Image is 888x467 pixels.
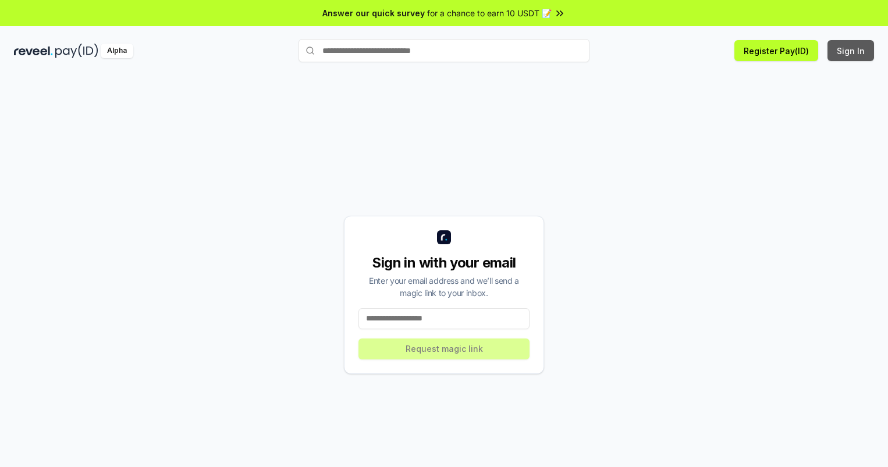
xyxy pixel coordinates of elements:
[322,7,425,19] span: Answer our quick survey
[427,7,552,19] span: for a chance to earn 10 USDT 📝
[14,44,53,58] img: reveel_dark
[437,230,451,244] img: logo_small
[358,254,530,272] div: Sign in with your email
[734,40,818,61] button: Register Pay(ID)
[358,275,530,299] div: Enter your email address and we’ll send a magic link to your inbox.
[55,44,98,58] img: pay_id
[827,40,874,61] button: Sign In
[101,44,133,58] div: Alpha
